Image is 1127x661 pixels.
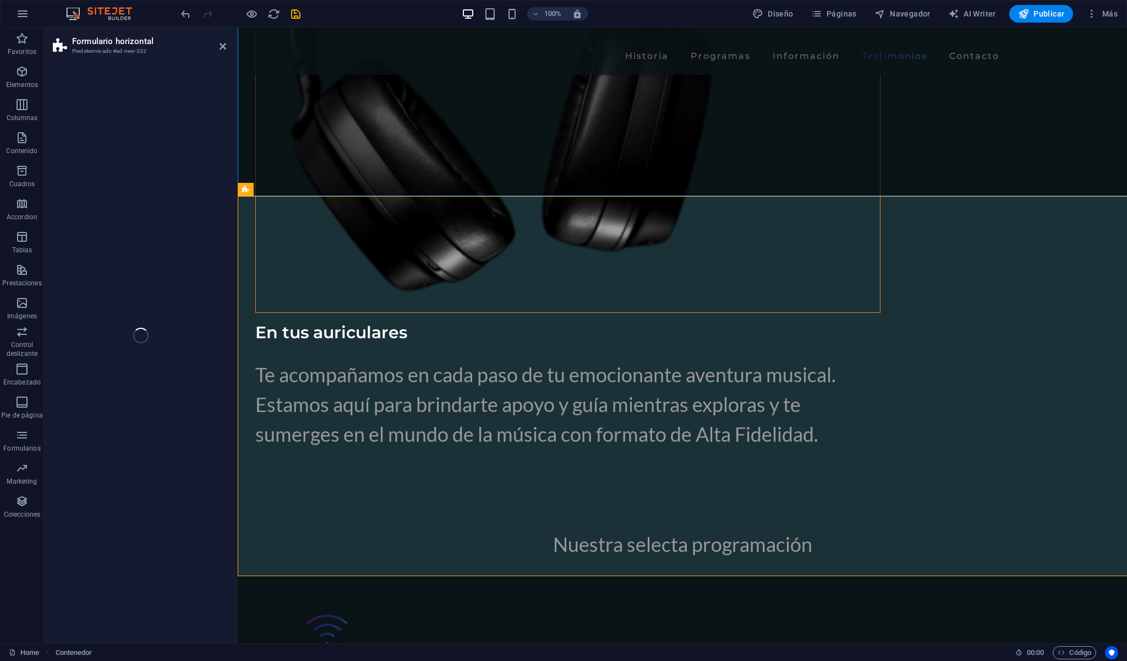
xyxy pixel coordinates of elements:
[2,279,41,288] p: Prestaciones
[4,510,40,519] p: Colecciones
[1,411,42,420] p: Pie de página
[245,7,258,20] button: Haz clic para salir del modo de previsualización y seguir editando
[7,477,37,486] p: Marketing
[3,378,41,387] p: Encabezado
[267,7,280,20] button: reload
[56,646,92,659] nav: breadcrumb
[289,7,302,20] button: save
[1027,646,1044,659] span: 00 00
[1009,5,1074,23] button: Publicar
[1053,646,1096,659] button: Código
[752,8,794,19] span: Diseño
[1086,8,1118,19] span: Más
[1082,5,1122,23] button: Más
[179,7,192,20] button: undo
[6,80,38,89] p: Elementos
[811,8,857,19] span: Páginas
[1058,646,1091,659] span: Código
[1035,648,1036,657] span: :
[9,646,39,659] a: Haz clic para cancelar la selección y doble clic para abrir páginas
[63,7,146,20] img: Editor Logo
[267,8,280,20] i: Volver a cargar página
[527,7,566,20] button: 100%
[289,8,302,20] i: Guardar (Ctrl+S)
[807,5,861,23] button: Páginas
[7,113,38,122] p: Columnas
[7,213,37,221] p: Accordion
[12,246,32,254] p: Tablas
[1018,8,1065,19] span: Publicar
[870,5,935,23] button: Navegador
[572,9,582,19] i: Al redimensionar, ajustar el nivel de zoom automáticamente para ajustarse al dispositivo elegido.
[948,8,996,19] span: AI Writer
[6,147,37,155] p: Contenido
[56,646,92,659] span: Haz clic para seleccionar y doble clic para editar
[748,5,798,23] button: Diseño
[9,180,35,188] p: Cuadros
[8,47,36,56] p: Favoritos
[179,8,192,20] i: Deshacer: Añadir elemento (Ctrl+Z)
[944,5,1000,23] button: AI Writer
[3,444,40,453] p: Formularios
[544,7,561,20] h6: 100%
[1105,646,1118,659] button: Usercentrics
[1015,646,1044,659] h6: Tiempo de la sesión
[748,5,798,23] div: Diseño (Ctrl+Alt+Y)
[7,312,37,321] p: Imágenes
[874,8,931,19] span: Navegador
